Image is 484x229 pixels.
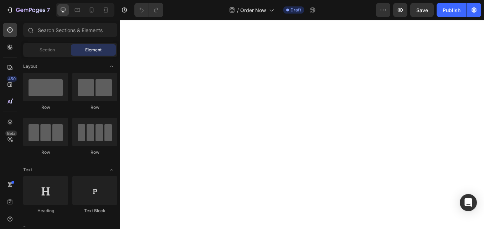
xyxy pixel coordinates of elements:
[120,20,484,229] iframe: Design area
[460,194,477,211] div: Open Intercom Messenger
[290,7,301,13] span: Draft
[85,47,102,53] span: Element
[23,167,32,173] span: Text
[23,63,37,70] span: Layout
[23,104,68,111] div: Row
[47,6,50,14] p: 7
[416,7,428,13] span: Save
[72,149,117,156] div: Row
[437,3,467,17] button: Publish
[40,47,55,53] span: Section
[72,104,117,111] div: Row
[134,3,163,17] div: Undo/Redo
[5,131,17,136] div: Beta
[23,23,117,37] input: Search Sections & Elements
[7,76,17,82] div: 450
[72,208,117,214] div: Text Block
[443,6,460,14] div: Publish
[240,6,266,14] span: Order Now
[106,164,117,175] span: Toggle open
[410,3,434,17] button: Save
[106,61,117,72] span: Toggle open
[23,208,68,214] div: Heading
[23,149,68,156] div: Row
[237,6,239,14] span: /
[3,3,53,17] button: 7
